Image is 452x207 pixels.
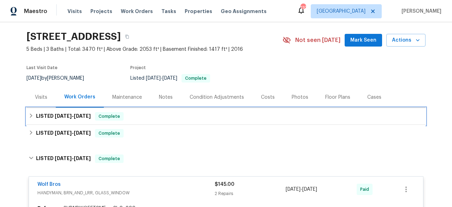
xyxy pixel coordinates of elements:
[55,130,91,135] span: -
[26,108,426,125] div: LISTED [DATE]-[DATE]Complete
[36,129,91,138] h6: LISTED
[399,8,441,15] span: [PERSON_NAME]
[130,66,146,70] span: Project
[74,130,91,135] span: [DATE]
[64,93,95,101] div: Work Orders
[146,76,177,81] span: -
[36,154,91,163] h6: LISTED
[360,186,372,193] span: Paid
[35,94,47,101] div: Visits
[367,94,381,101] div: Cases
[286,187,301,192] span: [DATE]
[386,34,426,47] button: Actions
[37,182,61,187] a: Wolf Bros
[55,156,91,161] span: -
[345,34,382,47] button: Mark Seen
[325,94,350,101] div: Floor Plans
[37,189,215,196] span: HANDYMAN, BRN_AND_LRR, GLASS_WINDOW
[74,114,91,118] span: [DATE]
[55,130,72,135] span: [DATE]
[392,36,420,45] span: Actions
[146,76,161,81] span: [DATE]
[55,114,72,118] span: [DATE]
[159,94,173,101] div: Notes
[350,36,376,45] span: Mark Seen
[121,30,133,43] button: Copy Address
[26,76,41,81] span: [DATE]
[96,155,123,162] span: Complete
[161,9,176,14] span: Tasks
[26,46,282,53] span: 5 Beds | 3 Baths | Total: 3470 ft² | Above Grade: 2053 ft² | Basement Finished: 1417 ft² | 2016
[292,94,308,101] div: Photos
[301,4,305,11] div: 110
[302,187,317,192] span: [DATE]
[185,8,212,15] span: Properties
[221,8,267,15] span: Geo Assignments
[26,33,121,40] h2: [STREET_ADDRESS]
[74,156,91,161] span: [DATE]
[26,147,426,170] div: LISTED [DATE]-[DATE]Complete
[286,186,317,193] span: -
[26,74,93,83] div: by [PERSON_NAME]
[317,8,365,15] span: [GEOGRAPHIC_DATA]
[215,182,234,187] span: $145.00
[96,130,123,137] span: Complete
[261,94,275,101] div: Costs
[24,8,47,15] span: Maestro
[162,76,177,81] span: [DATE]
[215,190,286,197] div: 2 Repairs
[55,114,91,118] span: -
[90,8,112,15] span: Projects
[130,76,210,81] span: Listed
[26,66,58,70] span: Last Visit Date
[295,37,340,44] span: Not seen [DATE]
[36,112,91,121] h6: LISTED
[96,113,123,120] span: Complete
[182,76,209,80] span: Complete
[26,125,426,142] div: LISTED [DATE]-[DATE]Complete
[121,8,153,15] span: Work Orders
[55,156,72,161] span: [DATE]
[112,94,142,101] div: Maintenance
[190,94,244,101] div: Condition Adjustments
[67,8,82,15] span: Visits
